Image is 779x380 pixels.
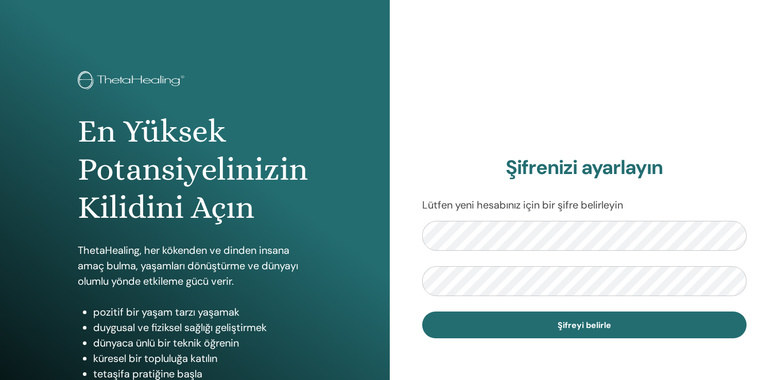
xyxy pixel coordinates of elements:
p: ThetaHealing, her kökenden ve dinden insana amaç bulma, yaşamları dönüştürme ve dünyayı olumlu yö... [78,243,311,289]
button: Şifreyi belirle [422,312,747,338]
span: Şifreyi belirle [558,320,611,331]
p: Lütfen yeni hesabınız için bir şifre belirleyin [422,197,747,213]
li: pozitif bir yaşam tarzı yaşamak [93,304,311,320]
li: küresel bir topluluğa katılın [93,351,311,366]
li: dünyaca ünlü bir teknik öğrenin [93,335,311,351]
h2: Şifrenizi ayarlayın [422,156,747,180]
li: duygusal ve fiziksel sağlığı geliştirmek [93,320,311,335]
h1: En Yüksek Potansiyelinizin Kilidini Açın [78,112,311,227]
